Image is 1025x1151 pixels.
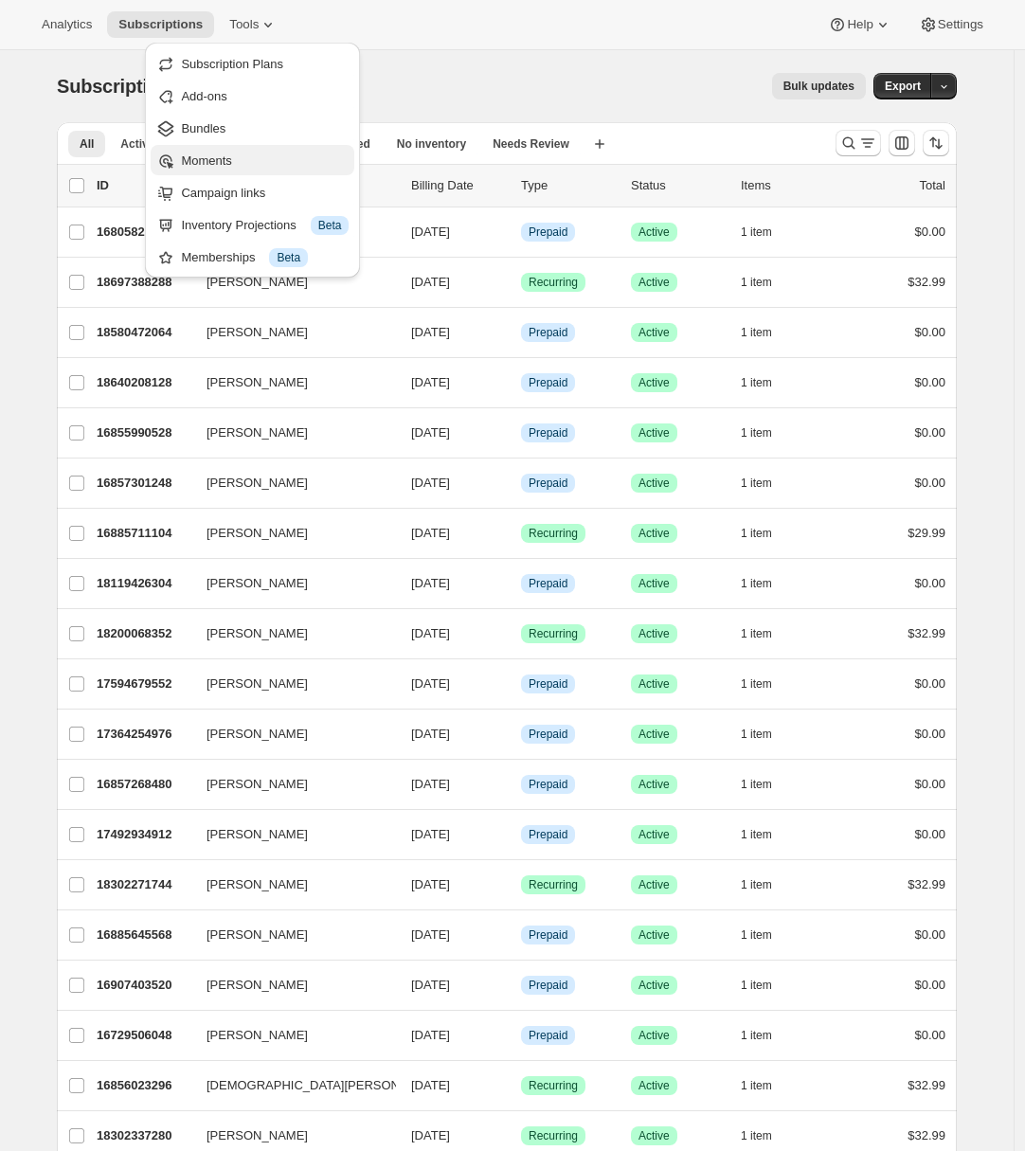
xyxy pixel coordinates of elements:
[411,526,450,540] span: [DATE]
[914,727,945,741] span: $0.00
[741,520,793,547] button: 1 item
[181,216,349,235] div: Inventory Projections
[97,1026,191,1045] p: 16729506048
[741,1123,793,1149] button: 1 item
[411,325,450,339] span: [DATE]
[529,676,567,692] span: Prepaid
[908,626,945,640] span: $32.99
[30,11,103,38] button: Analytics
[195,418,385,448] button: [PERSON_NAME]
[207,875,308,894] span: [PERSON_NAME]
[741,1128,772,1143] span: 1 item
[741,225,772,240] span: 1 item
[741,978,772,993] span: 1 item
[741,827,772,842] span: 1 item
[97,470,945,496] div: 16857301248[PERSON_NAME][DATE]InfoPrepaidSuccessActive1 item$0.00
[741,275,772,290] span: 1 item
[908,526,945,540] span: $29.99
[411,927,450,942] span: [DATE]
[914,827,945,841] span: $0.00
[411,978,450,992] span: [DATE]
[529,275,578,290] span: Recurring
[411,1028,450,1042] span: [DATE]
[97,1072,945,1099] div: 16856023296[DEMOGRAPHIC_DATA][PERSON_NAME][DATE]SuccessRecurringSuccessActive1 item$32.99
[207,976,308,995] span: [PERSON_NAME]
[741,922,793,948] button: 1 item
[638,777,670,792] span: Active
[411,176,506,195] p: Billing Date
[118,17,203,32] span: Subscriptions
[638,978,670,993] span: Active
[97,725,191,744] p: 17364254976
[638,877,670,892] span: Active
[80,136,94,152] span: All
[741,1028,772,1043] span: 1 item
[741,771,793,798] button: 1 item
[151,113,354,143] button: Bundles
[914,425,945,440] span: $0.00
[97,922,945,948] div: 16885645568[PERSON_NAME][DATE]InfoPrepaidSuccessActive1 item$0.00
[529,978,567,993] span: Prepaid
[195,669,385,699] button: [PERSON_NAME]
[914,225,945,239] span: $0.00
[411,576,450,590] span: [DATE]
[741,470,793,496] button: 1 item
[97,474,191,493] p: 16857301248
[195,1121,385,1151] button: [PERSON_NAME]
[97,926,191,944] p: 16885645568
[638,927,670,943] span: Active
[181,121,225,135] span: Bundles
[97,319,945,346] div: 18580472064[PERSON_NAME][DATE]InfoPrepaidSuccessActive1 item$0.00
[411,425,450,440] span: [DATE]
[97,269,945,296] div: 18697388288[PERSON_NAME][DATE]SuccessRecurringSuccessActive1 item$32.99
[638,425,670,441] span: Active
[57,76,181,97] span: Subscriptions
[207,624,308,643] span: [PERSON_NAME]
[741,576,772,591] span: 1 item
[638,1028,670,1043] span: Active
[411,476,450,490] span: [DATE]
[151,145,354,175] button: Moments
[411,275,450,289] span: [DATE]
[741,821,793,848] button: 1 item
[638,275,670,290] span: Active
[411,626,450,640] span: [DATE]
[97,420,945,446] div: 16855990528[PERSON_NAME][DATE]InfoPrepaidSuccessActive1 item$0.00
[741,872,793,898] button: 1 item
[107,11,214,38] button: Subscriptions
[529,576,567,591] span: Prepaid
[97,1126,191,1145] p: 18302337280
[218,11,289,38] button: Tools
[529,425,567,441] span: Prepaid
[521,176,616,195] div: Type
[529,325,567,340] span: Prepaid
[97,1076,191,1095] p: 16856023296
[97,1022,945,1049] div: 16729506048[PERSON_NAME][DATE]InfoPrepaidSuccessActive1 item$0.00
[914,1028,945,1042] span: $0.00
[151,177,354,207] button: Campaign links
[97,671,945,697] div: 17594679552[PERSON_NAME][DATE]InfoPrepaidSuccessActive1 item$0.00
[938,17,983,32] span: Settings
[97,976,191,995] p: 16907403520
[195,870,385,900] button: [PERSON_NAME]
[207,825,308,844] span: [PERSON_NAME]
[97,524,191,543] p: 16885711104
[638,476,670,491] span: Active
[741,1022,793,1049] button: 1 item
[741,526,772,541] span: 1 item
[207,725,308,744] span: [PERSON_NAME]
[151,242,354,272] button: Memberships
[908,11,995,38] button: Settings
[97,423,191,442] p: 16855990528
[529,526,578,541] span: Recurring
[529,1028,567,1043] span: Prepaid
[529,1128,578,1143] span: Recurring
[207,323,308,342] span: [PERSON_NAME]
[914,777,945,791] span: $0.00
[914,978,945,992] span: $0.00
[529,727,567,742] span: Prepaid
[207,423,308,442] span: [PERSON_NAME]
[195,970,385,1000] button: [PERSON_NAME]
[889,130,915,156] button: Customize table column order and visibility
[181,57,283,71] span: Subscription Plans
